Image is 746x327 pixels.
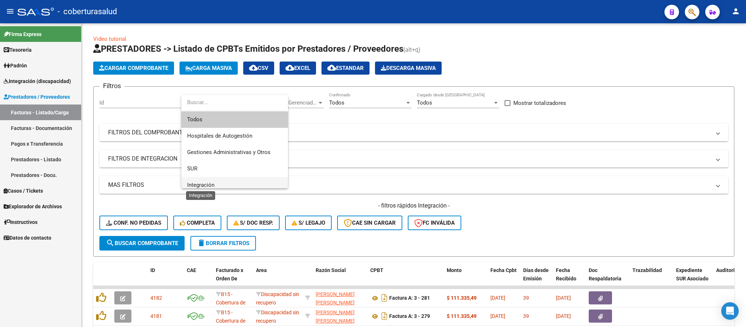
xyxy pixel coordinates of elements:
[187,133,252,139] span: Hospitales de Autogestión
[187,182,214,188] span: Integración
[187,165,197,172] span: SUR
[187,111,282,128] span: Todos
[181,94,287,111] input: dropdown search
[187,149,271,155] span: Gestiones Administrativas y Otros
[721,302,739,320] div: Open Intercom Messenger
